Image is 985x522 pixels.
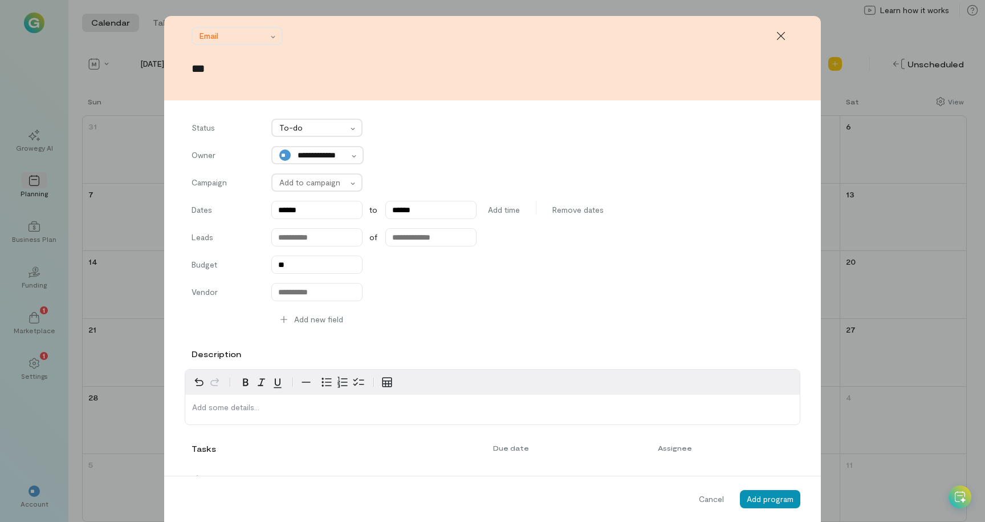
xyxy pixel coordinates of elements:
label: Leads [192,232,260,246]
button: Numbered list [335,374,351,390]
label: Budget [192,259,260,274]
span: Cancel [699,493,724,505]
span: of [369,232,377,243]
div: Tasks [192,443,213,455]
label: Vendor [192,286,260,301]
div: Due date [486,443,650,452]
button: Bulleted list [319,374,335,390]
div: Assignee [651,443,760,452]
span: Remove dates [552,204,604,216]
span: to [369,204,377,216]
label: Description [192,349,241,360]
button: Add program [740,490,800,508]
button: Underline [270,374,286,390]
button: Bold [238,374,254,390]
div: editable markdown [185,395,800,424]
label: Campaign [192,177,260,192]
span: Add new field [294,314,343,325]
label: Owner [192,149,260,164]
button: Check list [351,374,367,390]
button: Italic [254,374,270,390]
label: Dates [192,204,260,216]
label: Status [192,122,260,137]
button: Undo ⌘Z [191,374,207,390]
span: Add new [207,473,239,484]
div: toggle group [319,374,367,390]
span: Add time [488,204,520,216]
span: Add program [747,494,793,504]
